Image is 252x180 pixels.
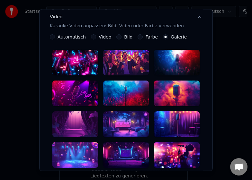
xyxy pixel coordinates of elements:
[50,23,184,29] p: Karaoke-Video anpassen: Bild, Video oder Farbe verwenden
[50,14,184,29] div: Video
[99,35,111,39] label: Video
[145,35,158,39] label: Farbe
[124,35,132,39] label: Bild
[50,9,202,34] button: VideoKaraoke-Video anpassen: Bild, Video oder Farbe verwenden
[58,35,86,39] label: Automatisch
[171,35,187,39] label: Galerie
